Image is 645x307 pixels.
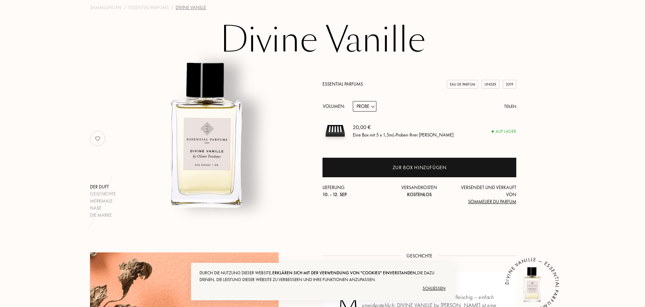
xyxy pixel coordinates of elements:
[176,4,206,11] div: Divine Vanille
[124,4,126,11] div: /
[272,270,417,276] span: erklären sich mit der Verwendung von "Cookies" einverstanden,
[504,103,516,110] div: Teilen
[452,184,516,205] div: Versendet und verkauft von
[123,52,290,219] img: Divine Vanille Essential Parfums
[468,198,516,205] span: Sommelier du Parfum
[482,80,499,89] div: Unisex
[322,118,348,144] img: sample box
[492,128,516,135] div: Auf Lager
[90,212,116,219] div: Die Marke
[503,80,516,89] div: 2019
[447,80,478,89] div: Eau de Parfum
[171,4,174,11] div: /
[353,123,454,131] div: 20,00 €
[322,81,363,87] a: Essential Parfums
[154,22,491,59] h1: Divine Vanille
[512,265,552,305] img: Divine Vanille
[199,283,446,294] div: Schließen
[90,4,122,11] a: Sammlungen
[393,164,447,172] div: Zur Box hinzufügen
[322,191,347,197] span: 10. - 12. Sep.
[90,183,116,190] div: Der Duft
[91,132,104,145] img: no_like_p.png
[90,197,116,205] div: Merkmale
[90,205,116,212] div: Nase
[407,191,432,197] span: Kostenlos
[199,270,446,283] div: Durch die Nutzung dieser Website, die dazu dienen, die Leistung dieser Website zu verbessern und ...
[322,184,387,198] div: Lieferung
[387,184,452,198] div: Versandkosten
[128,4,169,11] a: Essential Parfums
[90,190,116,197] div: Geschichte
[353,131,454,139] div: Eine Box mit 5 x 1,5mL-Proben Ihrer [PERSON_NAME]
[322,101,349,112] div: Volumen:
